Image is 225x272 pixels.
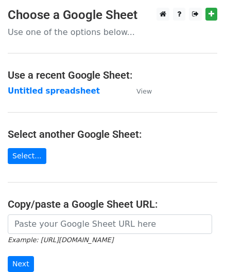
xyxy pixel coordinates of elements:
a: View [126,86,152,96]
h4: Copy/paste a Google Sheet URL: [8,198,217,210]
input: Next [8,256,34,272]
h4: Select another Google Sheet: [8,128,217,140]
small: View [136,87,152,95]
input: Paste your Google Sheet URL here [8,214,212,234]
small: Example: [URL][DOMAIN_NAME] [8,236,113,244]
p: Use one of the options below... [8,27,217,38]
a: Untitled spreadsheet [8,86,100,96]
a: Select... [8,148,46,164]
h4: Use a recent Google Sheet: [8,69,217,81]
h3: Choose a Google Sheet [8,8,217,23]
